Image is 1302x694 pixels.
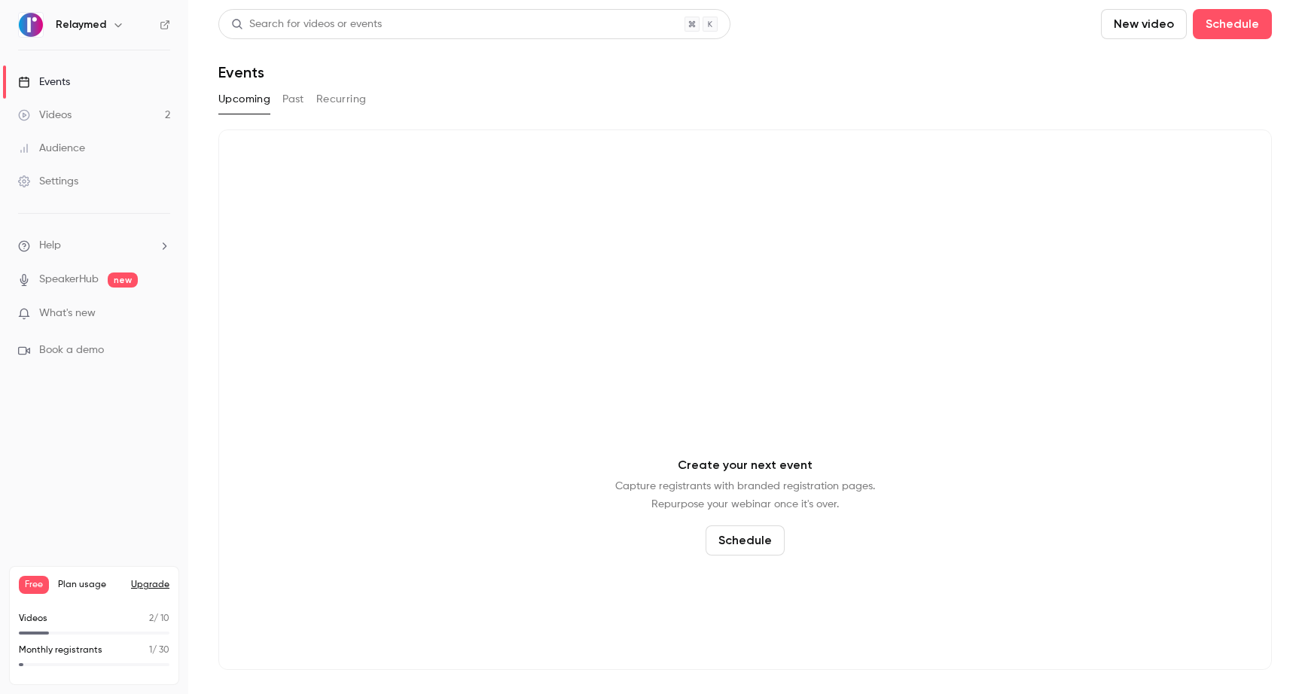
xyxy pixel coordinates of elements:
h1: Events [218,63,264,81]
p: Capture registrants with branded registration pages. Repurpose your webinar once it's over. [615,477,875,513]
button: Upcoming [218,87,270,111]
span: Help [39,238,61,254]
div: Search for videos or events [231,17,382,32]
button: Upgrade [131,579,169,591]
span: Book a demo [39,342,104,358]
span: 2 [149,614,154,623]
img: Relaymed [19,13,43,37]
h6: Relaymed [56,17,106,32]
li: help-dropdown-opener [18,238,170,254]
span: Free [19,576,49,594]
p: Create your next event [678,456,813,474]
p: Videos [19,612,47,626]
p: Monthly registrants [19,644,102,657]
a: SpeakerHub [39,272,99,288]
p: / 30 [149,644,169,657]
button: Schedule [706,525,785,556]
button: Schedule [1193,9,1272,39]
div: Settings [18,174,78,189]
p: / 10 [149,612,169,626]
iframe: Noticeable Trigger [152,307,170,321]
div: Events [18,75,70,90]
div: Audience [18,141,85,156]
span: Plan usage [58,579,122,591]
span: What's new [39,306,96,321]
div: Videos [18,108,72,123]
span: 1 [149,646,152,655]
span: new [108,272,138,288]
button: Past [282,87,304,111]
button: New video [1101,9,1187,39]
button: Recurring [316,87,367,111]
